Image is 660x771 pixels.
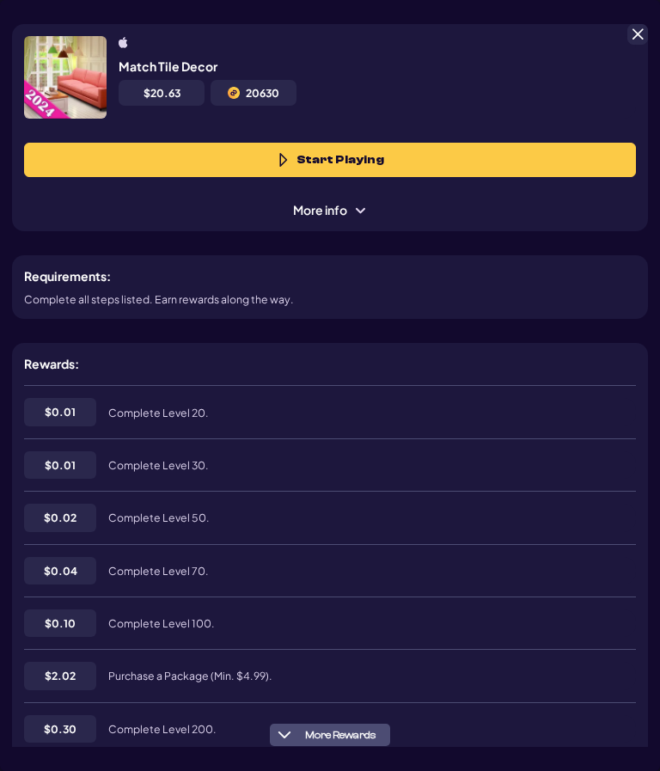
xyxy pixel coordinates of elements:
h5: Match Tile Decor [119,58,217,74]
img: C2C icon [228,87,240,99]
span: 20630 [246,86,279,100]
span: Purchase a Package (Min. $4.99). [108,669,272,682]
span: More Rewards [298,729,382,742]
span: $ 0.01 [45,404,76,419]
span: $ 2.02 [45,668,76,683]
span: $ 0.10 [45,615,76,631]
button: More Rewards [270,724,390,746]
span: Complete Level 30. [108,458,209,472]
span: Complete Level 100. [108,616,215,630]
span: More info [281,201,379,219]
span: $ 20.63 [144,86,180,100]
span: $ 0.01 [45,457,76,473]
span: $ 0.02 [44,510,76,525]
span: $ 0.04 [44,563,77,578]
p: Complete all steps listed. Earn rewards along the way. [24,291,294,307]
span: Complete Level 50. [108,511,210,524]
h5: Rewards: [24,355,79,373]
button: Start Playing [24,143,636,177]
img: ios [119,37,128,48]
img: Offer [24,36,107,119]
span: $ 0.30 [44,721,76,737]
span: Complete Level 20. [108,406,209,419]
span: Complete Level 70. [108,564,209,578]
h5: Requirements: [24,267,111,285]
span: Complete Level 200. [108,722,217,736]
